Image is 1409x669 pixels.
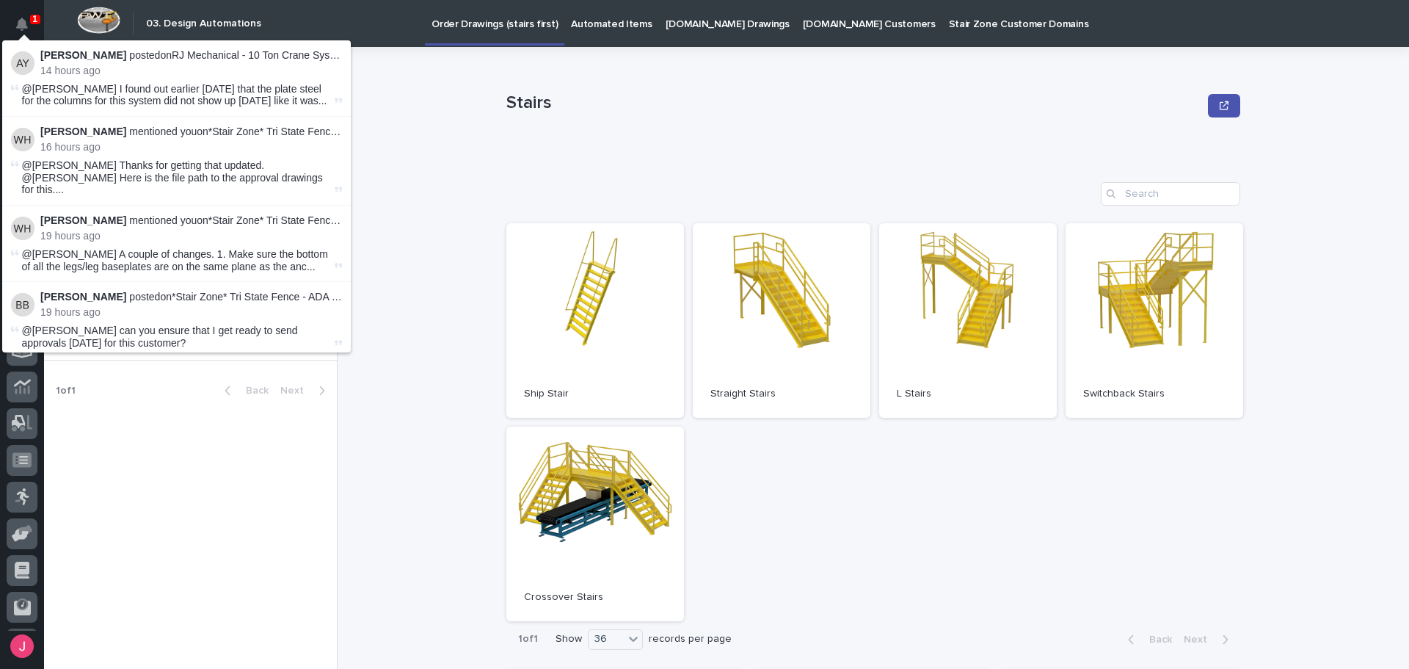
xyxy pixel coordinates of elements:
[506,93,1202,114] p: Stairs
[18,18,37,41] div: Notifications1
[11,293,34,317] img: Brian Bontrager
[524,388,666,400] p: Ship Stair
[44,373,87,409] p: 1 of 1
[1178,633,1240,646] button: Next
[40,230,342,242] p: 19 hours ago
[40,214,126,226] strong: [PERSON_NAME]
[146,18,261,30] h2: 03. Design Automations
[506,621,550,657] p: 1 of 1
[524,591,666,604] p: Crossover Stairs
[7,9,37,40] button: Notifications
[1116,633,1178,646] button: Back
[40,126,126,137] strong: [PERSON_NAME]
[506,427,684,621] a: Crossover Stairs
[40,141,342,153] p: 16 hours ago
[40,214,342,227] p: mentioned you on *Stair Zone* Tri State Fence - ADA Ramp :
[1184,634,1216,645] span: Next
[11,217,34,240] img: Wynne Hochstetler
[32,14,37,24] p: 1
[7,631,37,662] button: users-avatar
[40,49,342,62] p: posted on RJ Mechanical - 10 Ton Crane System :
[22,159,332,196] span: @[PERSON_NAME] Thanks for getting that updated. @[PERSON_NAME] Here is the file path to the appro...
[40,126,342,138] p: mentioned you on *Stair Zone* Tri State Fence - ADA Ramp :
[11,51,34,75] img: Adam Yutzy
[213,384,274,397] button: Back
[710,388,853,400] p: Straight Stairs
[693,223,870,418] a: Straight Stairs
[649,633,732,646] p: records per page
[22,248,332,273] span: @[PERSON_NAME] A couple of changes. 1. Make sure the bottom of all the legs/leg baseplates are on...
[11,128,34,151] img: Wynne Hochstetler
[1101,182,1240,206] input: Search
[40,306,342,319] p: 19 hours ago
[77,7,120,34] img: Workspace Logo
[40,65,342,77] p: 14 hours ago
[237,386,269,396] span: Back
[1066,223,1243,418] a: Switchback Stairs
[556,633,582,646] p: Show
[879,223,1057,418] a: L Stairs
[40,291,342,303] p: posted on *Stair Zone* Tri State Fence - ADA Ramp :
[506,223,684,418] a: Ship Stair
[1140,634,1172,645] span: Back
[274,384,337,397] button: Next
[40,291,126,303] strong: [PERSON_NAME]
[280,386,313,396] span: Next
[22,325,298,349] span: @[PERSON_NAME] can you ensure that I get ready to send approvals [DATE] for this customer?
[1083,388,1226,400] p: Switchback Stairs
[40,49,126,61] strong: [PERSON_NAME]
[589,632,624,647] div: 36
[22,83,332,108] span: @[PERSON_NAME] I found out earlier [DATE] that the plate steel for the columns for this system di...
[897,388,1039,400] p: L Stairs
